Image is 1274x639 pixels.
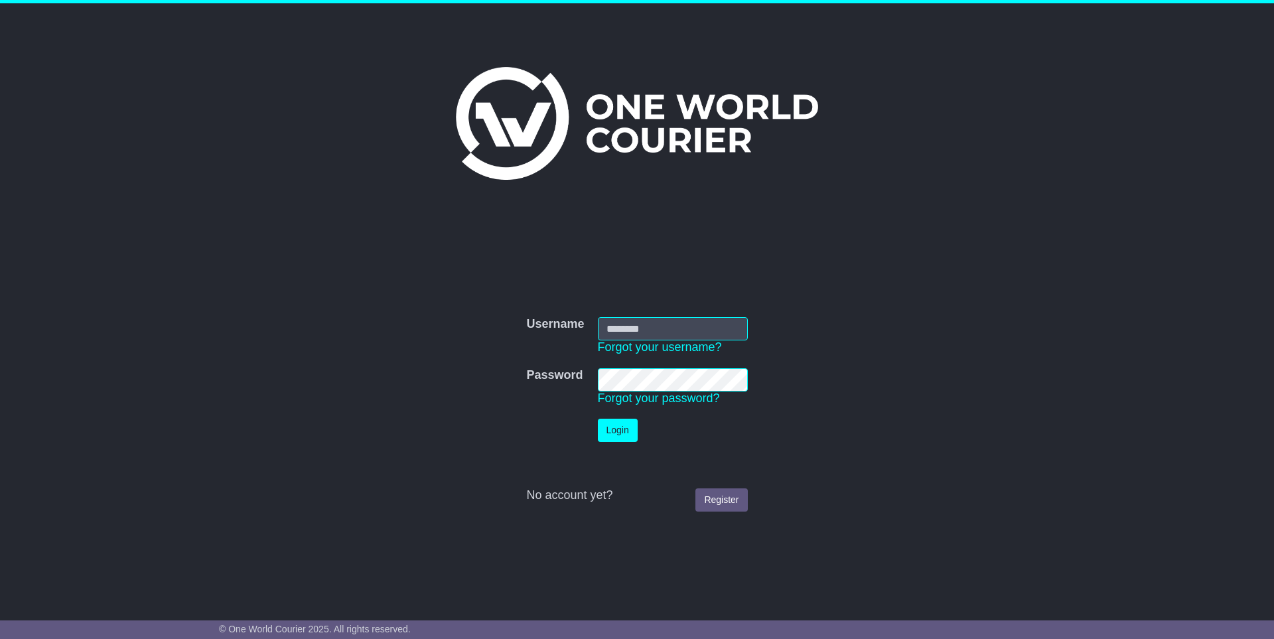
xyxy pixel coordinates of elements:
a: Register [695,488,747,512]
a: Forgot your username? [598,340,722,354]
label: Password [526,368,583,383]
div: No account yet? [526,488,747,503]
a: Forgot your password? [598,391,720,405]
span: © One World Courier 2025. All rights reserved. [219,624,411,634]
img: One World [456,67,818,180]
button: Login [598,419,638,442]
label: Username [526,317,584,332]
